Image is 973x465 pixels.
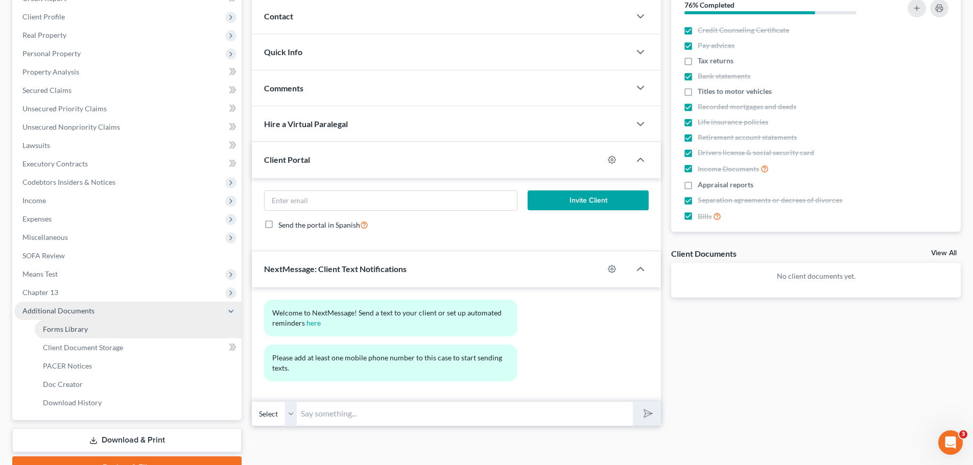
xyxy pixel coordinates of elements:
a: Unsecured Priority Claims [14,100,242,118]
a: Download History [35,394,242,412]
a: SOFA Review [14,247,242,265]
span: Personal Property [22,49,81,58]
a: Lawsuits [14,136,242,155]
span: PACER Notices [43,361,92,370]
span: Expenses [22,214,52,223]
div: Client Documents [671,248,737,259]
span: Client Portal [264,155,310,164]
a: Unsecured Nonpriority Claims [14,118,242,136]
span: Contact [264,11,293,21]
span: Income [22,196,46,205]
span: Tax returns [698,56,733,66]
span: Forms Library [43,325,88,333]
a: Download & Print [12,428,242,452]
span: Lawsuits [22,141,50,150]
a: Doc Creator [35,375,242,394]
span: 3 [959,430,967,438]
span: Bills [698,211,711,222]
span: Hire a Virtual Paralegal [264,119,348,129]
span: Separation agreements or decrees of divorces [698,195,842,205]
span: Retirement account statements [698,132,797,142]
span: Miscellaneous [22,233,68,241]
span: Property Analysis [22,67,79,76]
span: Recorded mortgages and deeds [698,102,796,112]
span: Additional Documents [22,306,94,315]
input: Say something... [297,401,633,426]
span: Download History [43,398,102,407]
span: Pay advices [698,40,734,51]
span: Client Document Storage [43,343,123,352]
span: Appraisal reports [698,180,753,190]
span: Doc Creator [43,380,83,388]
a: Client Document Storage [35,338,242,357]
span: Codebtors Insiders & Notices [22,178,115,186]
span: Send the portal in Spanish [278,221,360,229]
a: Secured Claims [14,81,242,100]
span: Income Documents [698,164,759,174]
span: Executory Contracts [22,159,88,168]
span: Unsecured Nonpriority Claims [22,123,120,131]
a: Property Analysis [14,63,242,81]
span: Life insurance policies [698,117,768,127]
a: Executory Contracts [14,155,242,173]
span: Real Property [22,31,66,39]
p: No client documents yet. [679,271,953,281]
span: Titles to motor vehicles [698,86,772,96]
button: Invite Client [528,190,649,211]
span: Welcome to NextMessage! Send a text to your client or set up automated reminders [272,308,503,327]
span: Quick Info [264,47,302,57]
span: Credit Counseling Certificate [698,25,789,35]
a: PACER Notices [35,357,242,375]
iframe: Intercom live chat [938,430,963,455]
a: here [306,319,321,327]
span: Means Test [22,270,58,278]
span: Comments [264,83,303,93]
a: Forms Library [35,320,242,338]
span: Client Profile [22,12,65,21]
span: Unsecured Priority Claims [22,104,107,113]
span: Chapter 13 [22,288,58,297]
a: View All [931,250,957,257]
span: Drivers license & social security card [698,148,814,158]
span: NextMessage: Client Text Notifications [264,264,407,274]
span: Bank statements [698,71,750,81]
span: Please add at least one mobile phone number to this case to start sending texts. [272,353,504,372]
span: SOFA Review [22,251,65,260]
strong: 76% Completed [684,1,734,9]
input: Enter email [265,191,516,210]
span: Secured Claims [22,86,72,94]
